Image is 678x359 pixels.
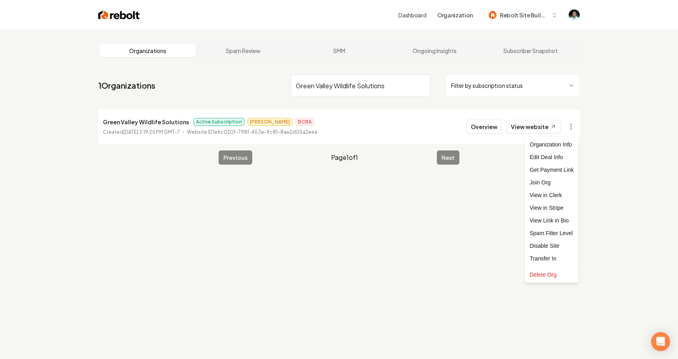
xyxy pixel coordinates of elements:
[527,252,577,265] div: Transfer In
[527,268,577,281] div: Delete Org
[527,151,577,163] div: Edit Deal Info
[527,138,577,151] div: Organization Info
[527,163,577,176] div: Get Payment Link
[527,176,577,189] div: Join Org
[527,189,577,201] a: View in Clerk
[527,227,577,239] div: Spam Filter Level
[527,214,577,227] a: View Link in Bio
[527,239,577,252] div: Disable Site
[527,201,577,214] a: View in Stripe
